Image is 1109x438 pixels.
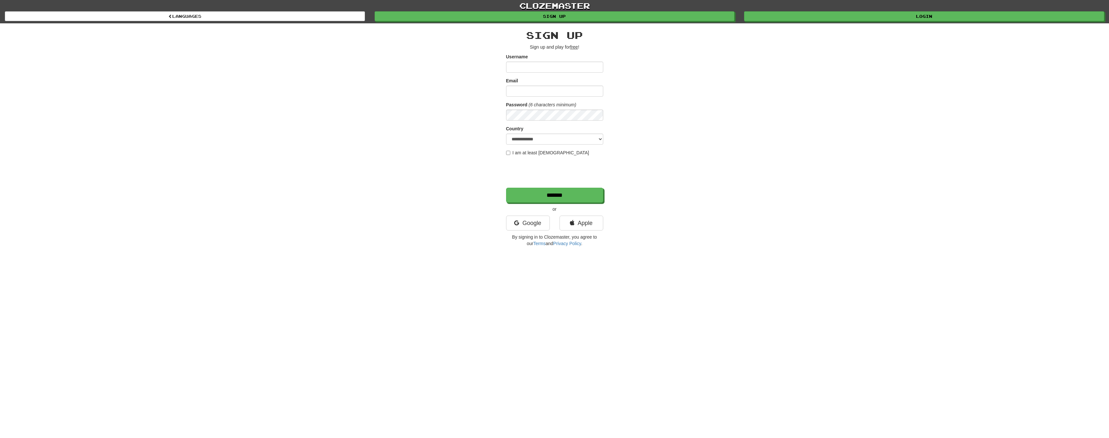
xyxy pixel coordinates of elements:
[375,11,735,21] a: Sign up
[506,44,603,50] p: Sign up and play for !
[506,216,550,231] a: Google
[506,234,603,247] p: By signing in to Clozemaster, you agree to our and .
[553,241,581,246] a: Privacy Policy
[506,30,603,41] h2: Sign up
[506,151,510,155] input: I am at least [DEMOGRAPHIC_DATA]
[533,241,546,246] a: Terms
[506,159,605,184] iframe: reCAPTCHA
[506,77,518,84] label: Email
[506,206,603,212] p: or
[506,53,528,60] label: Username
[570,44,578,50] u: free
[506,101,527,108] label: Password
[529,102,576,107] em: (6 characters minimum)
[5,11,365,21] a: Languages
[744,11,1104,21] a: Login
[560,216,603,231] a: Apple
[506,149,589,156] label: I am at least [DEMOGRAPHIC_DATA]
[506,125,524,132] label: Country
